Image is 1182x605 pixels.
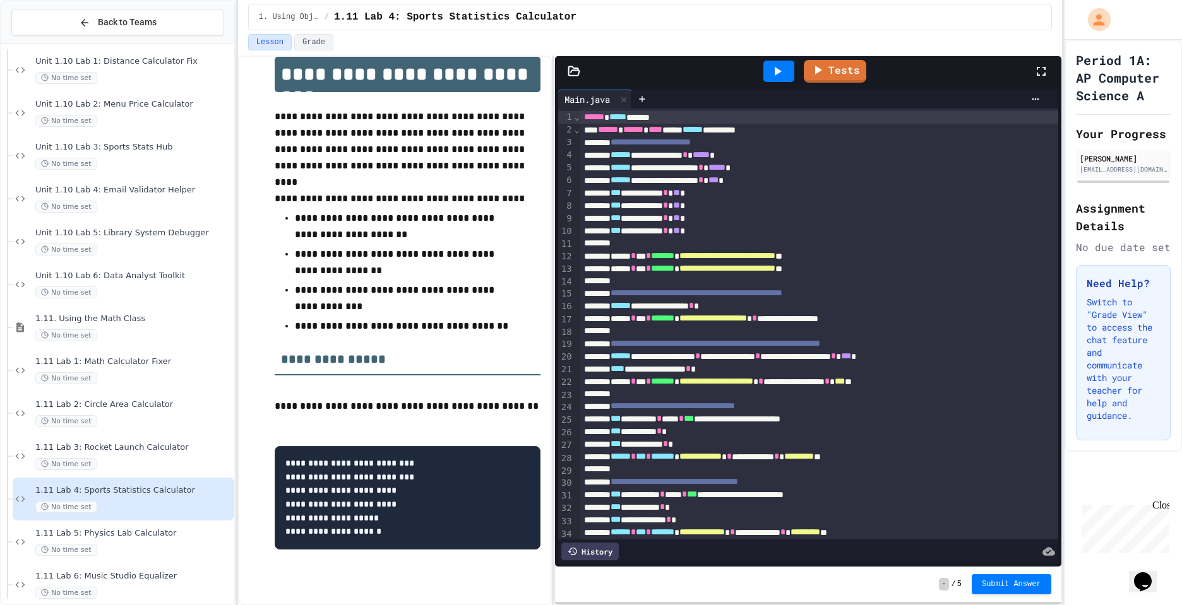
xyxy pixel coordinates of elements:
[558,174,574,187] div: 6
[294,34,333,50] button: Grade
[558,528,574,541] div: 34
[982,579,1041,589] span: Submit Answer
[35,571,232,582] span: 1.11 Lab 6: Music Studio Equalizer
[558,338,574,351] div: 19
[1075,5,1114,34] div: My Account
[558,439,574,452] div: 27
[558,187,574,200] div: 7
[35,528,232,539] span: 1.11 Lab 5: Physics Lab Calculator
[558,225,574,238] div: 10
[35,142,232,153] span: Unit 1.10 Lab 3: Sports Stats Hub
[35,271,232,281] span: Unit 1.10 Lab 6: Data Analyst Toolkit
[1076,240,1171,255] div: No due date set
[35,286,97,298] span: No time set
[35,72,97,84] span: No time set
[558,111,574,124] div: 1
[35,544,97,556] span: No time set
[248,34,292,50] button: Lesson
[35,158,97,170] span: No time set
[558,124,574,136] div: 2
[35,458,97,470] span: No time set
[35,115,97,127] span: No time set
[558,200,574,213] div: 8
[939,578,948,590] span: -
[558,477,574,490] div: 30
[558,502,574,515] div: 32
[35,228,232,238] span: Unit 1.10 Lab 5: Library System Debugger
[804,60,866,83] a: Tests
[5,5,87,80] div: Chat with us now!Close
[574,124,580,134] span: Fold line
[334,9,576,25] span: 1.11 Lab 4: Sports Statistics Calculator
[35,314,232,324] span: 1.11. Using the Math Class
[1080,165,1167,174] div: [EMAIL_ADDRESS][DOMAIN_NAME]
[1087,276,1160,291] h3: Need Help?
[558,250,574,263] div: 12
[558,213,574,225] div: 9
[561,543,619,560] div: History
[1077,500,1169,553] iframe: chat widget
[558,93,616,106] div: Main.java
[558,149,574,162] div: 4
[558,515,574,528] div: 33
[35,372,97,384] span: No time set
[558,490,574,502] div: 31
[1076,51,1171,104] h1: Period 1A: AP Computer Science A
[574,112,580,122] span: Fold line
[11,9,224,36] button: Back to Teams
[558,465,574,478] div: 29
[558,389,574,402] div: 23
[558,276,574,288] div: 14
[957,579,962,589] span: 5
[558,162,574,174] div: 5
[35,185,232,196] span: Unit 1.10 Lab 4: Email Validator Helper
[558,314,574,326] div: 17
[35,415,97,427] span: No time set
[325,12,329,22] span: /
[558,238,574,250] div: 11
[35,244,97,256] span: No time set
[1076,199,1171,235] h2: Assignment Details
[35,399,232,410] span: 1.11 Lab 2: Circle Area Calculator
[1087,296,1160,422] p: Switch to "Grade View" to access the chat feature and communicate with your teacher for help and ...
[558,90,632,109] div: Main.java
[558,452,574,465] div: 28
[35,99,232,110] span: Unit 1.10 Lab 2: Menu Price Calculator
[558,326,574,339] div: 18
[558,288,574,300] div: 15
[35,587,97,599] span: No time set
[35,356,232,367] span: 1.11 Lab 1: Math Calculator Fixer
[1080,153,1167,164] div: [PERSON_NAME]
[558,414,574,426] div: 25
[35,501,97,513] span: No time set
[259,12,319,22] span: 1. Using Objects and Methods
[558,363,574,376] div: 21
[35,442,232,453] span: 1.11 Lab 3: Rocket Launch Calculator
[1076,125,1171,143] h2: Your Progress
[558,401,574,414] div: 24
[35,329,97,341] span: No time set
[558,426,574,439] div: 26
[558,376,574,389] div: 22
[558,351,574,363] div: 20
[1129,555,1169,592] iframe: chat widget
[558,136,574,149] div: 3
[558,300,574,313] div: 16
[952,579,956,589] span: /
[35,485,232,496] span: 1.11 Lab 4: Sports Statistics Calculator
[35,56,232,67] span: Unit 1.10 Lab 1: Distance Calculator Fix
[98,16,157,29] span: Back to Teams
[558,263,574,276] div: 13
[35,201,97,213] span: No time set
[972,574,1051,594] button: Submit Answer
